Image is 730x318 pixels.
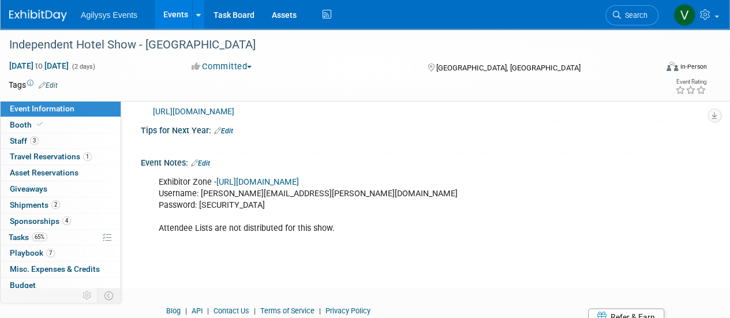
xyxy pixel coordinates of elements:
[37,121,43,128] i: Booth reservation complete
[191,159,210,167] a: Edit
[1,230,121,245] a: Tasks65%
[667,62,678,71] img: Format-Inperson.png
[325,306,370,315] a: Privacy Policy
[214,306,249,315] a: Contact Us
[5,35,647,55] div: Independent Hotel Show - [GEOGRAPHIC_DATA]
[1,149,121,164] a: Travel Reservations1
[1,214,121,229] a: Sponsorships4
[1,278,121,293] a: Budget
[10,168,78,177] span: Asset Reservations
[166,306,181,315] a: Blog
[251,306,259,315] span: |
[151,171,595,240] div: Exhibitor Zone - Username: [PERSON_NAME][EMAIL_ADDRESS][PERSON_NAME][DOMAIN_NAME] Password: [SECU...
[39,81,58,89] a: Edit
[141,122,707,137] div: Tips for Next Year:
[10,136,39,145] span: Staff
[30,136,39,145] span: 3
[10,280,36,290] span: Budget
[83,152,92,161] span: 1
[9,10,67,21] img: ExhibitDay
[81,10,137,20] span: Agilysys Events
[188,61,256,73] button: Committed
[10,184,47,193] span: Giveaways
[10,120,45,129] span: Booth
[216,177,299,187] a: [URL][DOMAIN_NAME]
[10,264,100,274] span: Misc. Expenses & Credits
[436,63,580,72] span: [GEOGRAPHIC_DATA], [GEOGRAPHIC_DATA]
[260,306,315,315] a: Terms of Service
[46,249,55,257] span: 7
[9,233,47,242] span: Tasks
[1,165,121,181] a: Asset Reservations
[214,127,233,135] a: Edit
[621,11,647,20] span: Search
[10,248,55,257] span: Playbook
[32,233,47,241] span: 65%
[9,79,58,91] td: Tags
[1,261,121,277] a: Misc. Expenses & Credits
[10,200,60,209] span: Shipments
[10,216,71,226] span: Sponsorships
[71,63,95,70] span: (2 days)
[605,60,707,77] div: Event Format
[1,101,121,117] a: Event Information
[605,5,658,25] a: Search
[1,117,121,133] a: Booth
[1,133,121,149] a: Staff3
[33,61,44,70] span: to
[10,104,74,113] span: Event Information
[141,154,707,169] div: Event Notes:
[77,288,98,303] td: Personalize Event Tab Strip
[316,306,324,315] span: |
[1,197,121,213] a: Shipments2
[62,216,71,225] span: 4
[680,62,707,71] div: In-Person
[10,152,92,161] span: Travel Reservations
[1,245,121,261] a: Playbook7
[182,306,190,315] span: |
[204,306,212,315] span: |
[51,200,60,209] span: 2
[98,288,121,303] td: Toggle Event Tabs
[673,4,695,26] img: Vaitiare Munoz
[192,306,203,315] a: API
[675,79,706,85] div: Event Rating
[1,181,121,197] a: Giveaways
[9,61,69,71] span: [DATE] [DATE]
[153,107,234,116] a: [URL][DOMAIN_NAME]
